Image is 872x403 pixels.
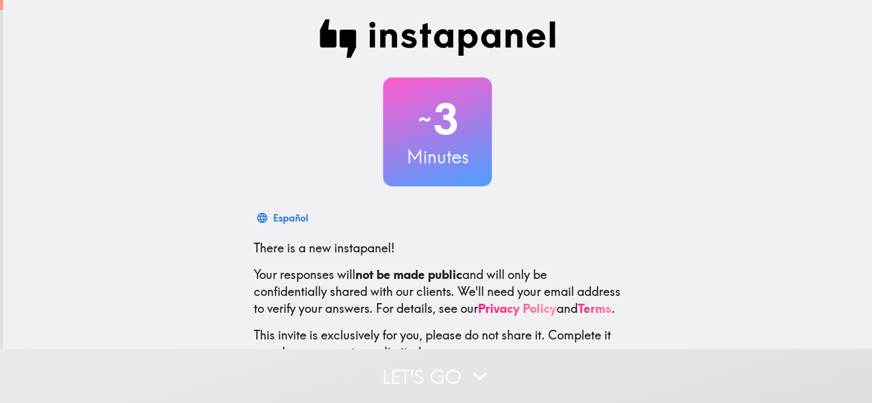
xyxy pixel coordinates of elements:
h2: 3 [383,94,492,144]
p: This invite is exclusively for you, please do not share it. Complete it soon because spots are li... [254,327,621,361]
div: Español [273,209,308,226]
button: Español [254,206,313,230]
span: ~ [416,101,433,137]
img: Instapanel [319,19,556,58]
span: There is a new instapanel! [254,240,395,255]
a: Terms [578,301,612,316]
b: not be made public [355,267,462,282]
a: Privacy Policy [478,301,557,316]
h3: Minutes [383,144,492,169]
p: Your responses will and will only be confidentially shared with our clients. We'll need your emai... [254,266,621,317]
